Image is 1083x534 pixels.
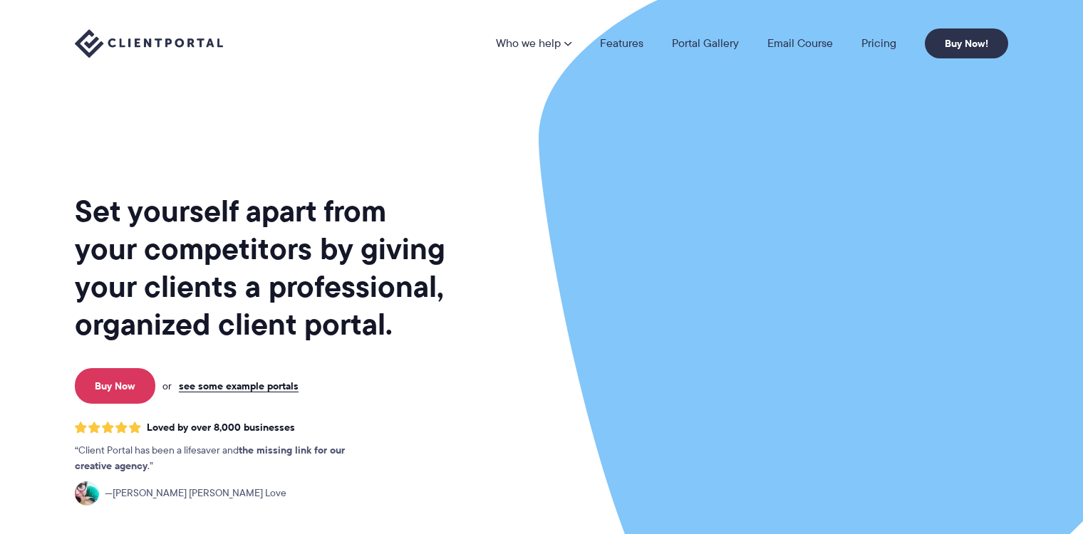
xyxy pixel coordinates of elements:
a: Email Course [767,38,833,49]
a: Features [600,38,643,49]
a: Pricing [861,38,896,49]
a: Portal Gallery [672,38,739,49]
p: Client Portal has been a lifesaver and . [75,443,374,474]
span: [PERSON_NAME] [PERSON_NAME] Love [105,486,286,501]
strong: the missing link for our creative agency [75,442,345,473]
span: or [162,379,172,392]
a: see some example portals [179,379,299,392]
h1: Set yourself apart from your competitors by giving your clients a professional, organized client ... [75,192,448,343]
a: Buy Now! [925,28,1008,58]
a: Who we help [496,38,571,49]
a: Buy Now [75,368,155,404]
span: Loved by over 8,000 businesses [147,422,295,434]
